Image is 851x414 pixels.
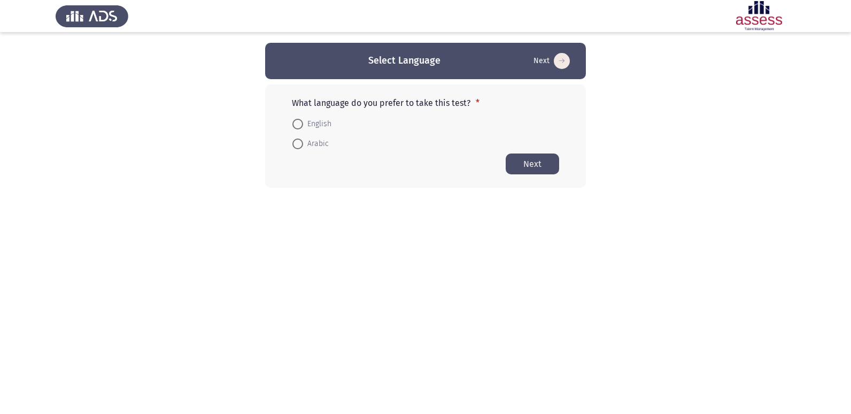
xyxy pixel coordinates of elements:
[368,54,440,67] h3: Select Language
[303,137,329,150] span: Arabic
[56,1,128,31] img: Assess Talent Management logo
[723,1,795,31] img: Assessment logo of ASSESS Employability - EBI
[303,118,331,131] span: English
[530,52,573,70] button: Start assessment
[506,154,559,174] button: Start assessment
[292,98,559,108] p: What language do you prefer to take this test?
